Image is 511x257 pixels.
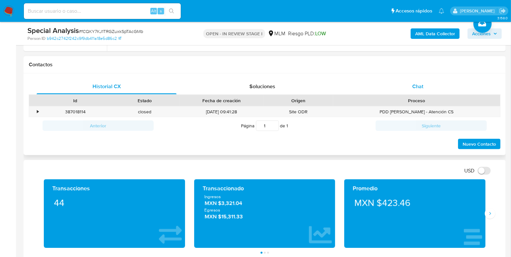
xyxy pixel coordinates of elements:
[499,8,506,14] a: Salir
[472,28,491,39] span: Acciones
[458,139,501,149] button: Nuevo Contacto
[79,28,143,35] span: # fCQKY7KJ1TRGZuxkSpTAcGMb
[110,106,179,117] div: closed
[27,25,79,36] b: Special Analysis
[27,36,45,41] b: Person ID
[203,29,265,38] p: OPEN - IN REVIEW STAGE I
[268,30,285,37] div: MLM
[43,120,154,131] button: Anterior
[338,97,496,104] div: Proceso
[315,30,326,37] span: LOW
[439,8,444,14] a: Notificaciones
[29,61,501,68] h1: Contactos
[264,106,333,117] div: Site ODR
[37,109,39,115] div: •
[45,97,105,104] div: Id
[287,122,288,129] span: 1
[184,97,259,104] div: Fecha de creación
[24,7,181,15] input: Buscar usuario o caso...
[93,83,121,90] span: Historial CX
[415,28,455,39] b: AML Data Collector
[288,30,326,37] span: Riesgo PLD:
[151,8,156,14] span: Alt
[179,106,264,117] div: [DATE] 09:41:28
[460,8,497,14] p: carlos.soto@mercadolibre.com.mx
[241,120,288,131] span: Página de
[468,28,502,39] button: Acciones
[463,139,496,149] span: Nuevo Contacto
[160,8,162,14] span: s
[396,8,432,14] span: Accesos rápidos
[47,36,121,41] a: b942c2742f242c9f9db411a18e5d86c2
[249,83,275,90] span: Soluciones
[165,7,178,16] button: search-icon
[268,97,329,104] div: Origen
[114,97,175,104] div: Estado
[376,120,487,131] button: Siguiente
[41,106,110,117] div: 387018114
[411,28,460,39] button: AML Data Collector
[412,83,423,90] span: Chat
[333,106,500,117] div: PDD [PERSON_NAME] - Atención CS
[497,15,508,21] span: 3.158.0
